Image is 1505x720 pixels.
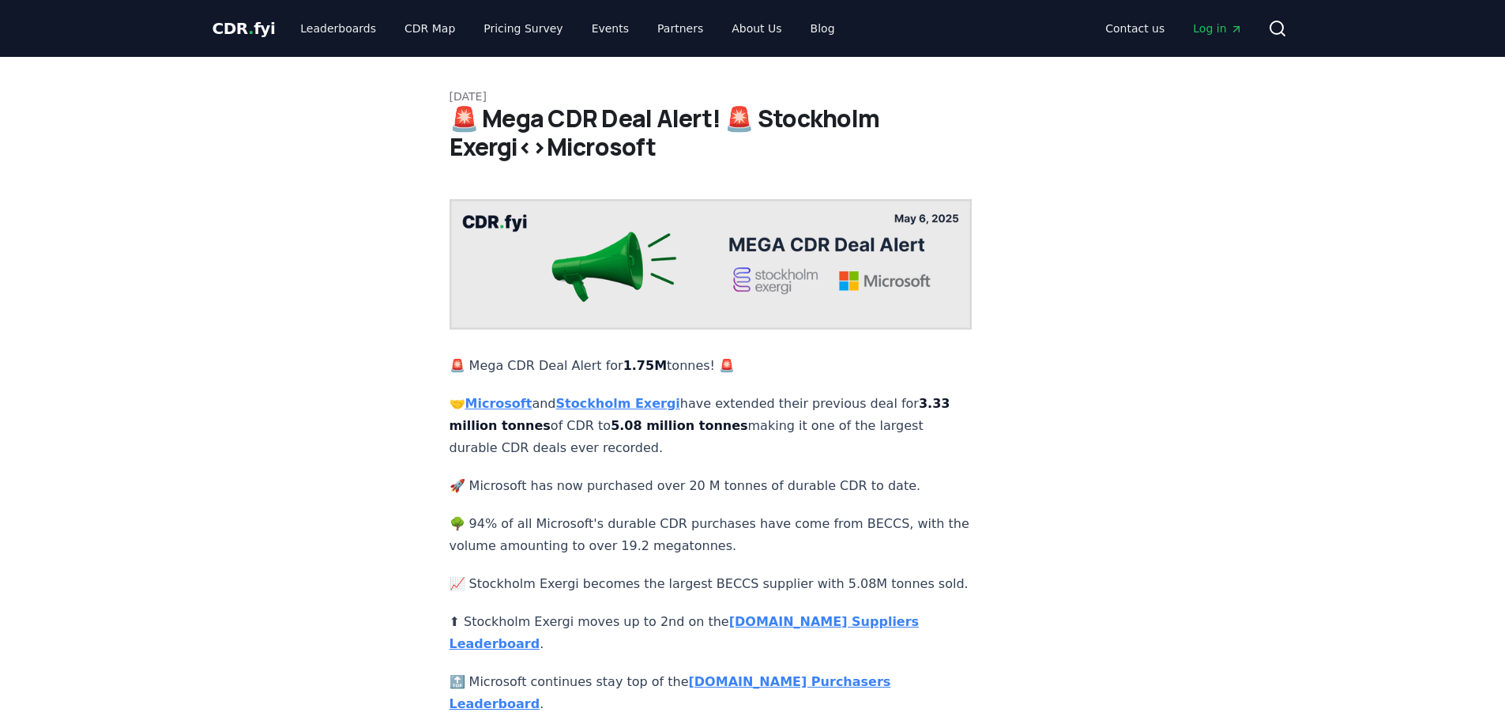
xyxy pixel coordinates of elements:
span: . [248,19,254,38]
strong: 5.08 million tonnes [611,418,747,433]
p: ⬆ Stockholm Exergi moves up to 2nd on the . [450,611,973,655]
a: Stockholm Exergi [556,396,680,411]
nav: Main [1093,14,1255,43]
p: 🔝 Microsoft continues stay top of the . [450,671,973,715]
a: Log in [1180,14,1255,43]
p: [DATE] [450,89,1056,104]
img: blog post image [450,199,973,330]
a: Partners [645,14,716,43]
a: Blog [798,14,848,43]
strong: 1.75M [623,358,667,373]
a: Pricing Survey [471,14,575,43]
p: 🚨 Mega CDR Deal Alert for tonnes! 🚨 [450,355,973,377]
a: CDR Map [392,14,468,43]
p: 🚀 Microsoft has now purchased over 20 M tonnes of durable CDR to date. [450,475,973,497]
h1: 🚨 Mega CDR Deal Alert! 🚨 Stockholm Exergi<>Microsoft [450,104,1056,161]
span: Log in [1193,21,1242,36]
p: 🌳 94% of all Microsoft's durable CDR purchases have come from BECCS, with the volume amounting to... [450,513,973,557]
nav: Main [288,14,847,43]
a: Events [579,14,642,43]
a: Leaderboards [288,14,389,43]
p: 🤝 and have extended their previous deal for of CDR to making it one of the largest durable CDR de... [450,393,973,459]
a: About Us [719,14,794,43]
p: 📈 Stockholm Exergi becomes the largest BECCS supplier with 5.08M tonnes sold. [450,573,973,595]
span: CDR fyi [213,19,276,38]
a: Microsoft [465,396,532,411]
a: CDR.fyi [213,17,276,40]
a: Contact us [1093,14,1177,43]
